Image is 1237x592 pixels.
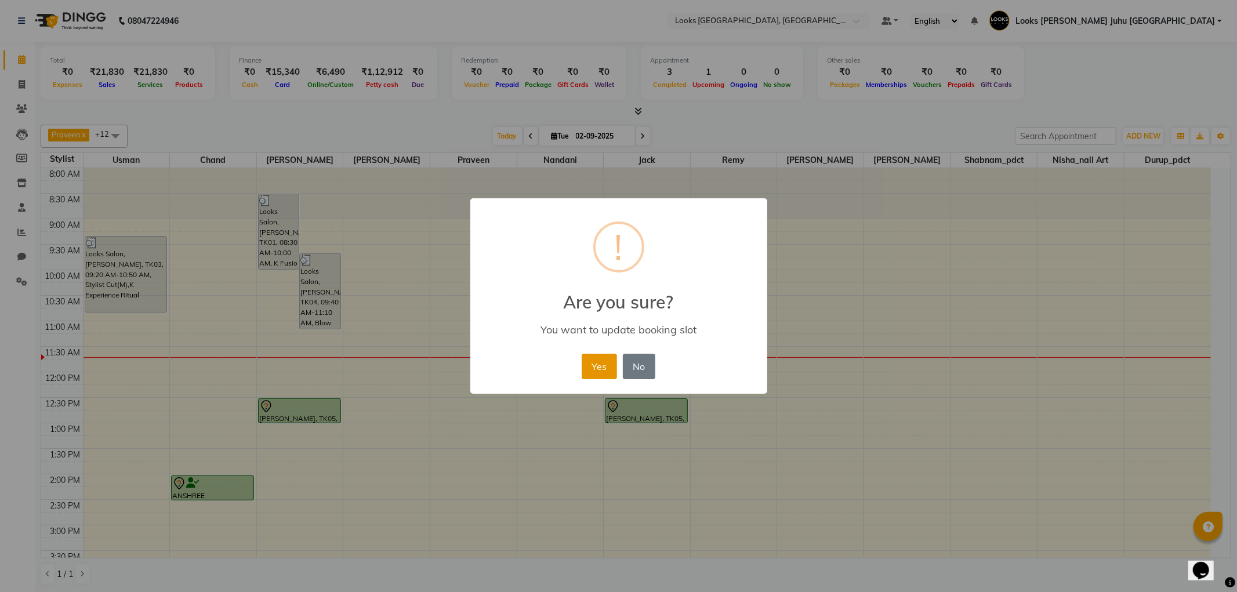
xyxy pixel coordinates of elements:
[470,278,767,313] h2: Are you sure?
[1188,546,1225,580] iframe: chat widget
[582,354,617,379] button: Yes
[487,323,750,336] div: You want to update booking slot
[623,354,655,379] button: No
[615,224,623,270] div: !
